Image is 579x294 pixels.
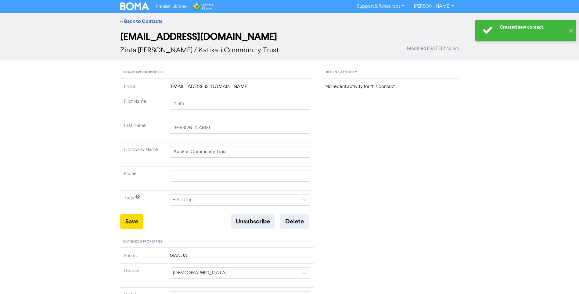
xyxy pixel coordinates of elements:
[231,214,275,229] button: Unsubscribe
[352,2,409,11] a: Support & Resources
[120,83,166,94] td: Email
[120,236,314,248] div: Extended Properties
[120,191,166,215] td: Tags
[120,166,166,191] td: Phone
[120,31,459,43] h2: [EMAIL_ADDRESS][DOMAIN_NAME]
[192,2,213,10] img: Wolters Kluwer
[323,67,459,79] div: Recent Activity
[500,24,565,30] div: Created new contact.
[120,263,166,287] td: Gender
[325,83,456,90] div: No recent activity for this contact
[407,45,459,52] span: Modified [DATE] 7:46 am
[120,214,143,229] button: Save
[166,83,314,94] td: [EMAIL_ADDRESS][DOMAIN_NAME]
[120,47,279,54] span: Zinta [PERSON_NAME] / Katikati Community Trust
[156,5,187,9] span: Premium Libraries:
[280,214,309,229] button: Delete
[173,196,195,204] div: + Add tag...
[120,18,162,24] a: << Back to Contacts
[120,118,166,142] td: Last Name
[120,94,166,118] td: First Name
[409,2,459,11] a: [PERSON_NAME]
[501,228,579,294] iframe: Chat Widget
[120,142,166,166] td: Company Name
[173,269,227,277] div: [DEMOGRAPHIC_DATA]
[120,67,314,79] div: Standard Properties
[120,252,166,264] td: Source
[120,2,149,10] img: BOMA Logo
[166,252,314,264] td: MANUAL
